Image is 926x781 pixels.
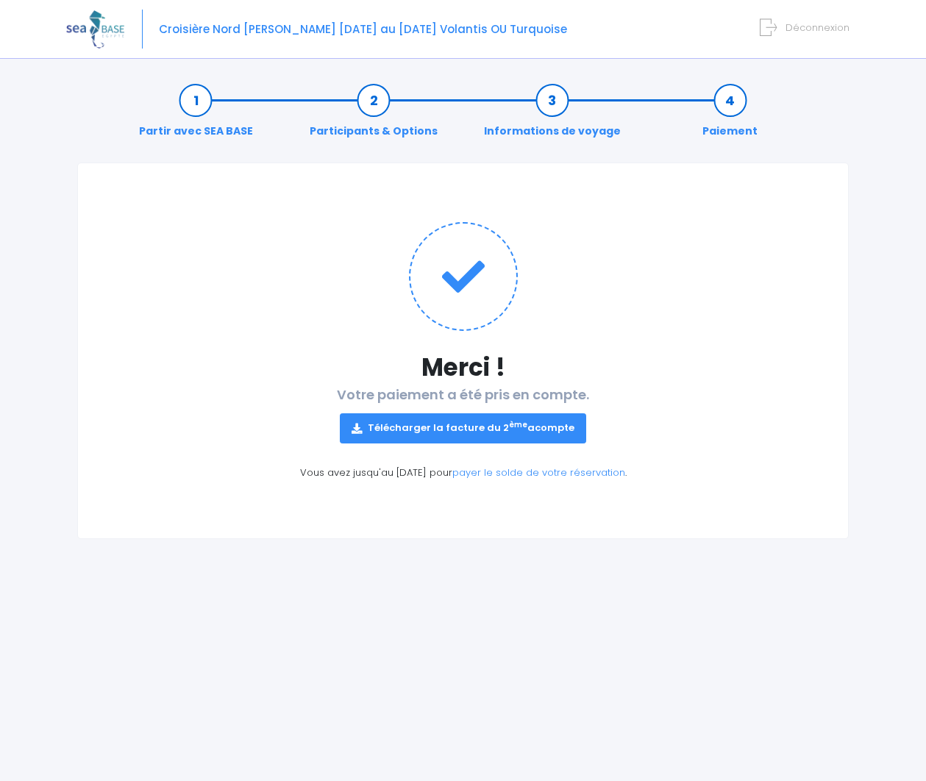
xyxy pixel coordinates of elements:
[302,93,445,139] a: Participants & Options
[695,93,765,139] a: Paiement
[107,353,819,382] h1: Merci !
[340,413,586,443] a: Télécharger la facture du 2èmeacompte
[107,387,819,443] h2: Votre paiement a été pris en compte.
[786,21,850,35] span: Déconnexion
[477,93,628,139] a: Informations de voyage
[509,420,527,429] sup: ème
[159,21,567,37] span: Croisière Nord [PERSON_NAME] [DATE] au [DATE] Volantis OU Turquoise
[107,466,819,480] p: Vous avez jusqu'au [DATE] pour .
[452,466,625,479] a: payer le solde de votre réservation
[132,93,260,139] a: Partir avec SEA BASE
